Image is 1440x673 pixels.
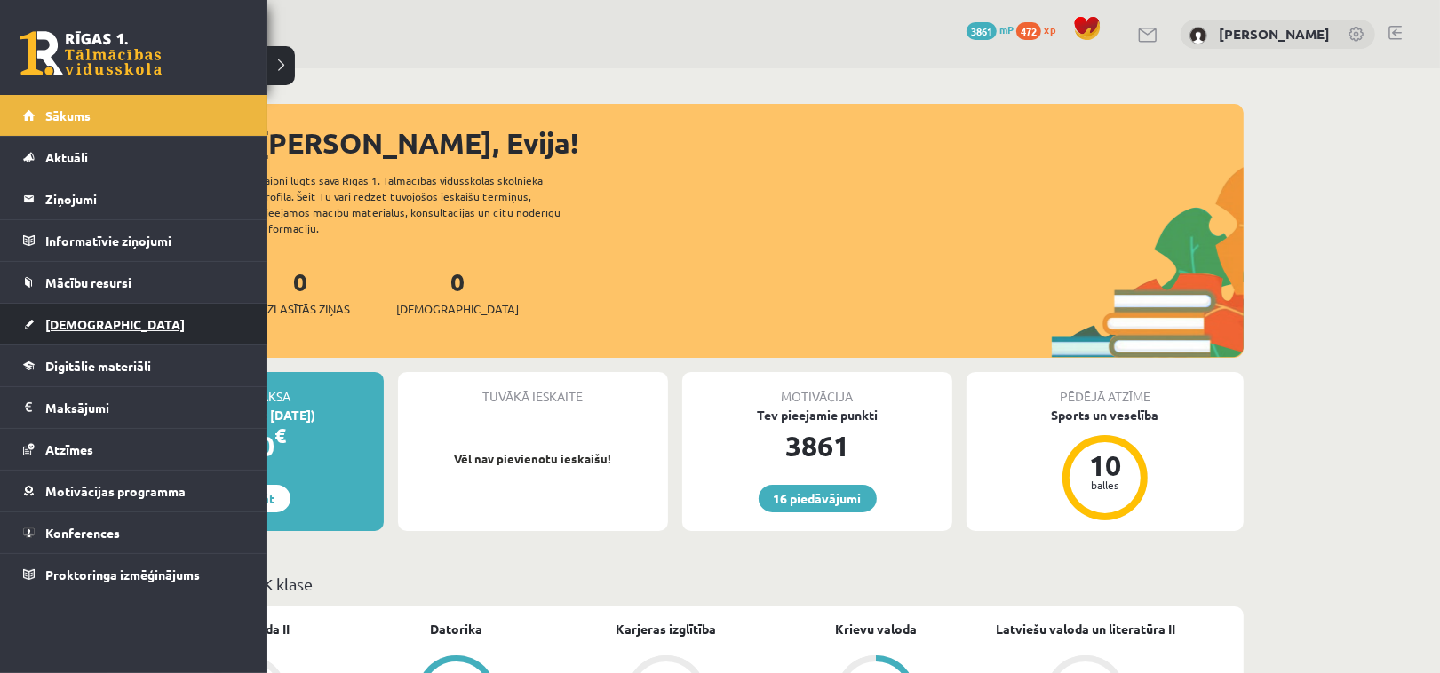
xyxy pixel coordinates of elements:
div: balles [1078,479,1132,490]
span: Motivācijas programma [45,483,186,499]
a: Karjeras izglītība [617,620,717,638]
a: [DEMOGRAPHIC_DATA] [23,304,244,344]
div: Pēdējā atzīme [967,372,1244,406]
p: Vēl nav pievienotu ieskaišu! [407,450,659,468]
a: Konferences [23,512,244,553]
legend: Ziņojumi [45,178,244,219]
span: xp [1044,22,1055,36]
div: [PERSON_NAME], Evija! [258,122,1244,164]
a: Maksājumi [23,387,244,428]
a: Datorika [431,620,483,638]
a: Mācību resursi [23,262,244,303]
span: Digitālie materiāli [45,358,151,374]
a: 472 xp [1016,22,1064,36]
legend: Informatīvie ziņojumi [45,220,244,261]
img: Evija Karlovska [1189,27,1207,44]
span: Aktuāli [45,149,88,165]
div: Tuvākā ieskaite [398,372,668,406]
div: Motivācija [682,372,952,406]
a: 3861 mP [967,22,1014,36]
span: Mācību resursi [45,274,131,290]
span: 3861 [967,22,997,40]
span: [DEMOGRAPHIC_DATA] [396,300,519,318]
a: 0Neizlasītās ziņas [251,265,350,318]
a: Rīgas 1. Tālmācības vidusskola [20,31,162,75]
a: Digitālie materiāli [23,345,244,386]
span: mP [999,22,1014,36]
a: Informatīvie ziņojumi [23,220,244,261]
div: Tev pieejamie punkti [682,406,952,424]
a: Sākums [23,95,244,136]
p: Mācību plāns 12.b2 JK klase [114,572,1237,596]
span: Sākums [45,107,91,123]
a: Motivācijas programma [23,471,244,511]
div: 3861 [682,424,952,467]
span: € [275,423,287,448]
a: Krievu valoda [835,620,917,638]
div: Sports un veselība [967,406,1244,424]
a: Latviešu valoda un literatūra II [996,620,1175,638]
a: Sports un veselība 10 balles [967,406,1244,523]
span: 472 [1016,22,1041,40]
span: Neizlasītās ziņas [251,300,350,318]
a: Ziņojumi [23,178,244,219]
legend: Maksājumi [45,387,244,428]
span: Proktoringa izmēģinājums [45,566,200,582]
a: Atzīmes [23,429,244,470]
a: Proktoringa izmēģinājums [23,554,244,595]
a: [PERSON_NAME] [1219,25,1330,43]
a: Aktuāli [23,137,244,178]
span: Konferences [45,525,120,541]
span: [DEMOGRAPHIC_DATA] [45,316,185,332]
a: 16 piedāvājumi [759,485,877,512]
span: Atzīmes [45,441,93,457]
div: Laipni lūgts savā Rīgas 1. Tālmācības vidusskolas skolnieka profilā. Šeit Tu vari redzēt tuvojošo... [259,172,592,236]
div: 10 [1078,451,1132,479]
a: 0[DEMOGRAPHIC_DATA] [396,265,519,318]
